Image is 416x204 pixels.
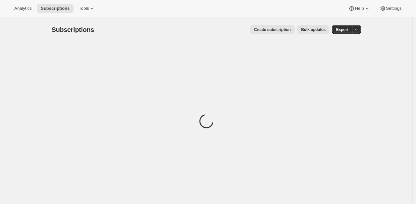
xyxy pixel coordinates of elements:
span: Tools [79,6,89,11]
span: Bulk updates [301,27,326,32]
button: Settings [376,4,406,13]
button: Create subscription [250,25,295,34]
span: Analytics [14,6,32,11]
button: Subscriptions [37,4,74,13]
span: Export [336,27,348,32]
span: Settings [386,6,402,11]
button: Help [344,4,374,13]
button: Tools [75,4,99,13]
span: Subscriptions [52,26,94,33]
span: Help [355,6,364,11]
button: Export [332,25,352,34]
button: Analytics [10,4,35,13]
span: Create subscription [254,27,291,32]
span: Subscriptions [41,6,70,11]
button: Bulk updates [297,25,329,34]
